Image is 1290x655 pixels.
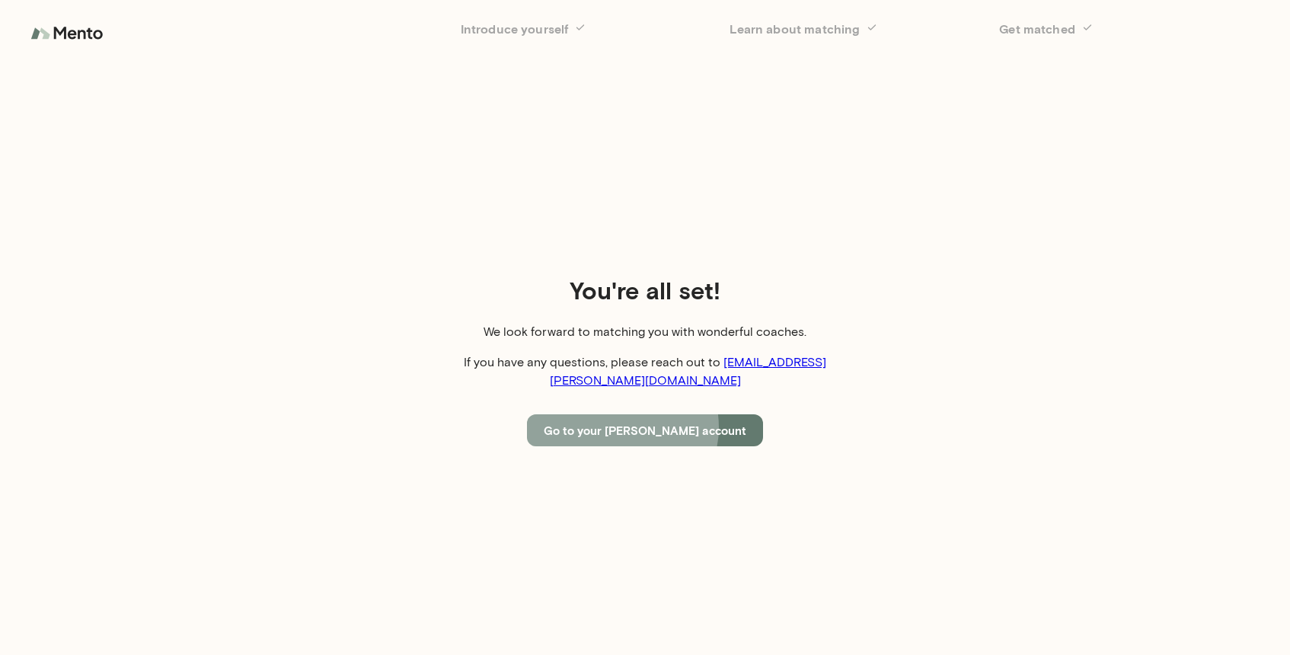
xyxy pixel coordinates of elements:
p: If you have any questions, please reach out to [426,353,864,390]
h4: You're all set! [426,276,864,305]
h6: Introduce yourself [461,18,721,40]
h6: Get matched [999,18,1260,40]
p: We look forward to matching you with wonderful coaches. [426,323,864,341]
button: Go to your [PERSON_NAME] account [527,414,763,446]
img: logo [30,18,107,49]
h6: Learn about matching [730,18,990,40]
